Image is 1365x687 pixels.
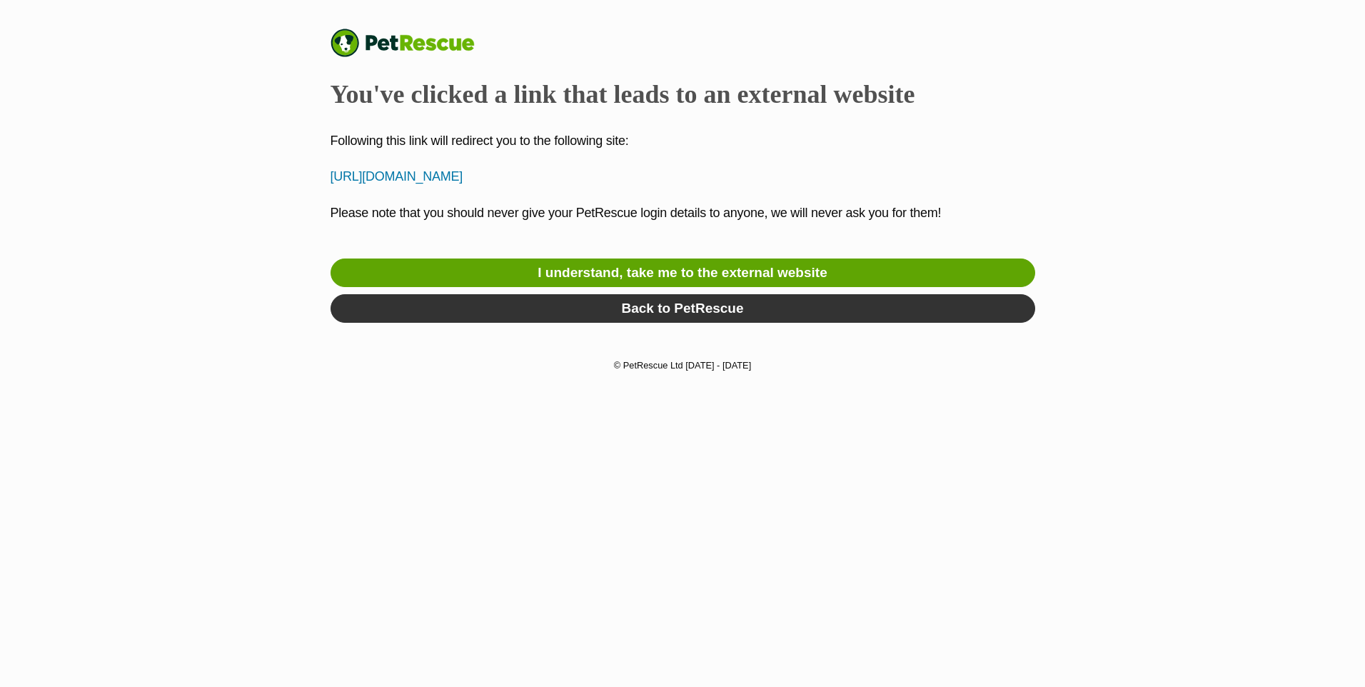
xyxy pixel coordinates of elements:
p: [URL][DOMAIN_NAME] [331,167,1035,186]
a: Back to PetRescue [331,294,1035,323]
p: Please note that you should never give your PetRescue login details to anyone, we will never ask ... [331,204,1035,242]
small: © PetRescue Ltd [DATE] - [DATE] [614,360,751,371]
a: PetRescue [331,29,489,57]
p: Following this link will redirect you to the following site: [331,131,1035,151]
h2: You've clicked a link that leads to an external website [331,79,1035,110]
a: I understand, take me to the external website [331,259,1035,287]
